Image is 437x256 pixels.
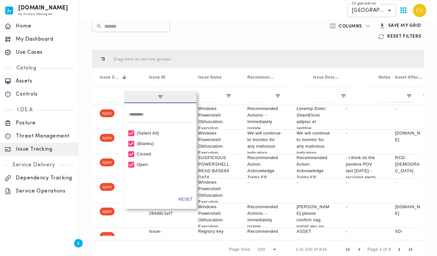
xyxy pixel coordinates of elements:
[198,75,222,80] span: Issue Name
[387,34,421,40] h6: Reset Filters
[137,141,190,146] div: (Blanks)
[345,247,351,252] div: First Page
[100,204,114,219] span: open
[247,75,275,80] span: Recommended Action
[314,247,318,252] span: of
[149,228,182,241] p: Issue-0af9dbc65c
[297,204,330,249] p: [PERSON_NAME] please confirm nag install ako ng patch na need nyo regarding sa .NET thanks!
[297,130,330,156] p: We will continue to monitor for any malicious indicators.
[16,175,74,181] p: Dependency Tracking
[407,247,413,252] div: Last Page
[18,12,52,16] span: by Human Managed
[379,75,390,80] span: Notes
[258,247,272,252] div: 100
[149,75,165,80] span: Issue ID
[114,57,171,62] span: Drag here to set row groups
[16,78,74,84] p: Assets
[313,75,341,80] span: Issue Description
[137,162,190,167] div: Open
[16,36,74,43] p: My Dashboard
[198,179,232,212] p: Windows Powershell Obfuscation Execution Base64
[352,1,376,7] label: Organization
[305,247,312,252] span: 100
[137,131,190,136] div: (Select All)
[374,31,427,42] button: Reset Filters
[346,130,379,137] p: -
[395,228,428,248] p: SD-[GEOGRAPHIC_DATA]
[406,93,412,99] button: Open Filter Menu
[100,130,114,145] span: open
[100,179,114,194] span: open
[229,247,251,252] div: Page Size:
[395,155,428,174] p: RCD-[DEMOGRAPHIC_DATA]
[149,204,182,217] p: Issue-284d8c1ef7
[375,20,427,31] button: Save my Grid
[16,91,74,98] p: Controls
[275,93,281,99] button: Open Filter Menu
[100,75,119,80] span: Issue Status
[124,91,197,103] span: filter
[247,130,281,156] p: We will continue to monitor for any malicious indicators.
[395,130,428,143] p: [DOMAIN_NAME]
[18,6,68,10] h6: [DOMAIN_NAME]
[12,65,41,71] p: Catalog
[346,204,379,210] p: -
[16,133,74,139] p: Threat Management
[379,247,382,252] span: 1
[128,110,193,123] input: Search filter values
[300,247,303,252] span: to
[395,105,428,112] p: -
[346,105,379,112] p: -
[100,106,114,121] span: open
[198,105,232,138] p: Windows Powershell Obfuscation Execution Base64
[16,49,74,56] p: Use Cases
[5,7,13,14] img: invicta.io
[124,128,197,170] div: Filter List
[346,228,379,235] p: -
[297,179,330,186] p: -
[395,179,428,186] p: -
[341,93,346,99] button: Open Filter Menu
[100,155,114,170] span: open
[396,247,402,252] div: Next Page
[356,247,362,252] div: Previous Page
[319,247,327,252] span: 834
[100,229,114,244] span: open
[16,188,74,194] p: Service Operations
[198,130,232,163] p: Windows Powershell Obfuscation Execution Base64
[325,20,375,31] button: Columns
[137,152,190,156] div: Closed
[247,179,281,186] p: -
[413,4,426,17] img: Carter Velasquez
[114,57,171,62] div: Row Groups
[423,93,428,99] button: Open Filter Menu
[339,24,362,29] h6: Columns
[254,244,280,255] div: Page Size
[198,155,232,194] p: SUSPICIOUS POWERSHELL READ BASE64 DATA (METHODOLOGY)
[395,204,428,217] p: [DOMAIN_NAME]
[296,247,299,252] span: 1
[226,93,232,99] button: Open Filter Menu
[12,107,37,113] p: I.DE.A
[388,23,421,29] h6: Save my Grid
[124,91,197,209] div: Column Menu
[149,89,169,102] input: Issue ID Filter Input
[16,23,74,29] p: Home
[383,247,387,252] span: of
[410,1,429,20] button: User
[367,247,378,252] span: Page
[16,120,74,126] p: Posture
[346,179,379,186] p: -
[16,146,74,153] p: Issue Tracking
[388,247,391,252] span: 9
[347,4,396,17] div: [GEOGRAPHIC_DATA]
[8,162,59,168] p: Service Delivery
[178,196,193,203] button: Reset
[198,204,232,236] p: Windows Powershell Obfuscation Execution Base64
